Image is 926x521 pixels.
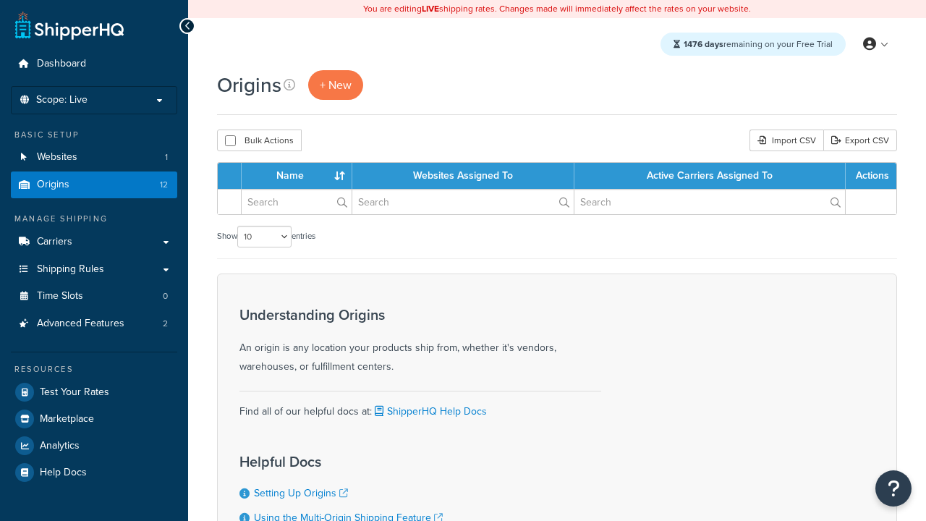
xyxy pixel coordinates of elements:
th: Name [242,163,352,189]
input: Search [352,190,574,214]
select: Showentries [237,226,292,247]
div: An origin is any location your products ship from, whether it's vendors, warehouses, or fulfillme... [239,307,601,376]
span: Marketplace [40,413,94,425]
a: Marketplace [11,406,177,432]
span: Carriers [37,236,72,248]
h3: Helpful Docs [239,454,526,470]
a: Setting Up Origins [254,486,348,501]
span: + New [320,77,352,93]
div: remaining on your Free Trial [660,33,846,56]
a: Help Docs [11,459,177,486]
li: Websites [11,144,177,171]
a: Time Slots 0 [11,283,177,310]
strong: 1476 days [684,38,723,51]
a: Origins 12 [11,171,177,198]
h1: Origins [217,71,281,99]
th: Actions [846,163,896,189]
span: Time Slots [37,290,83,302]
span: 0 [163,290,168,302]
input: Search [242,190,352,214]
a: Dashboard [11,51,177,77]
a: Test Your Rates [11,379,177,405]
a: Export CSV [823,130,897,151]
label: Show entries [217,226,315,247]
span: Shipping Rules [37,263,104,276]
input: Search [574,190,845,214]
button: Open Resource Center [875,470,912,507]
b: LIVE [422,2,439,15]
span: Help Docs [40,467,87,479]
div: Import CSV [749,130,823,151]
span: Analytics [40,440,80,452]
span: Websites [37,151,77,164]
div: Basic Setup [11,129,177,141]
li: Advanced Features [11,310,177,337]
button: Bulk Actions [217,130,302,151]
a: ShipperHQ Home [15,11,124,40]
a: ShipperHQ Help Docs [372,404,487,419]
span: Scope: Live [36,94,88,106]
div: Find all of our helpful docs at: [239,391,601,421]
th: Websites Assigned To [352,163,574,189]
a: Shipping Rules [11,256,177,283]
span: Dashboard [37,58,86,70]
th: Active Carriers Assigned To [574,163,846,189]
a: Websites 1 [11,144,177,171]
h3: Understanding Origins [239,307,601,323]
div: Resources [11,363,177,376]
a: Advanced Features 2 [11,310,177,337]
a: + New [308,70,363,100]
div: Manage Shipping [11,213,177,225]
span: Test Your Rates [40,386,109,399]
span: Origins [37,179,69,191]
span: 1 [165,151,168,164]
span: Advanced Features [37,318,124,330]
li: Origins [11,171,177,198]
a: Carriers [11,229,177,255]
a: Analytics [11,433,177,459]
span: 2 [163,318,168,330]
li: Time Slots [11,283,177,310]
span: 12 [160,179,168,191]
